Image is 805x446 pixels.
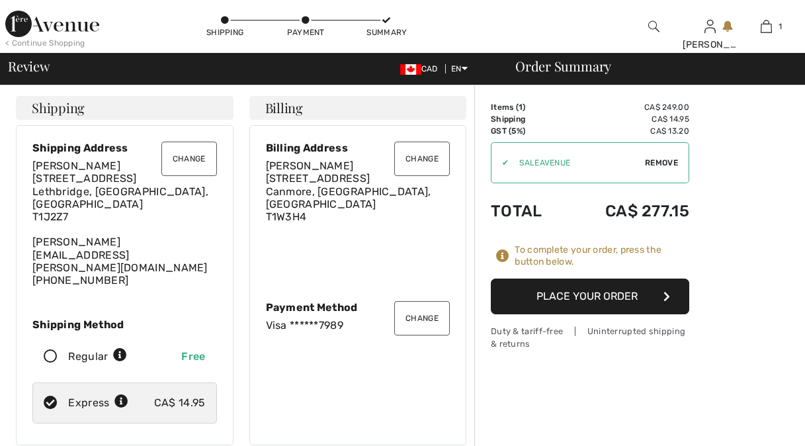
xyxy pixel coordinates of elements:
[32,159,217,287] div: [PERSON_NAME][EMAIL_ADDRESS][PERSON_NAME][DOMAIN_NAME] [PHONE_NUMBER]
[68,349,127,365] div: Regular
[566,189,689,234] td: CA$ 277.15
[161,142,217,176] button: Change
[8,60,50,73] span: Review
[5,11,99,37] img: 1ère Avenue
[519,103,523,112] span: 1
[491,325,689,350] div: Duty & tariff-free | Uninterrupted shipping & returns
[5,37,85,49] div: < Continue Shopping
[265,101,303,114] span: Billing
[181,350,205,363] span: Free
[739,19,794,34] a: 1
[683,38,738,52] div: [PERSON_NAME]
[32,318,217,331] div: Shipping Method
[491,125,566,137] td: GST (5%)
[266,172,431,223] span: [STREET_ADDRESS] Canmore, [GEOGRAPHIC_DATA], [GEOGRAPHIC_DATA] T1W3H4
[761,19,772,34] img: My Bag
[491,279,689,314] button: Place Your Order
[451,64,468,73] span: EN
[266,301,450,314] div: Payment Method
[266,159,354,172] span: [PERSON_NAME]
[704,20,716,32] a: Sign In
[509,143,645,183] input: Promo code
[648,19,659,34] img: search the website
[394,142,450,176] button: Change
[499,60,797,73] div: Order Summary
[566,125,689,137] td: CA$ 13.20
[394,301,450,335] button: Change
[566,101,689,113] td: CA$ 249.00
[32,159,120,172] span: [PERSON_NAME]
[566,113,689,125] td: CA$ 14.95
[68,395,128,411] div: Express
[400,64,421,75] img: Canadian Dollar
[32,172,208,223] span: [STREET_ADDRESS] Lethbridge, [GEOGRAPHIC_DATA], [GEOGRAPHIC_DATA] T1J2Z7
[286,26,325,38] div: Payment
[491,189,566,234] td: Total
[779,21,782,32] span: 1
[491,157,509,169] div: ✔
[400,64,443,73] span: CAD
[366,26,406,38] div: Summary
[704,19,716,34] img: My Info
[32,142,217,154] div: Shipping Address
[645,157,678,169] span: Remove
[515,244,689,268] div: To complete your order, press the button below.
[32,101,85,114] span: Shipping
[491,101,566,113] td: Items ( )
[205,26,245,38] div: Shipping
[266,142,450,154] div: Billing Address
[154,395,206,411] div: CA$ 14.95
[491,113,566,125] td: Shipping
